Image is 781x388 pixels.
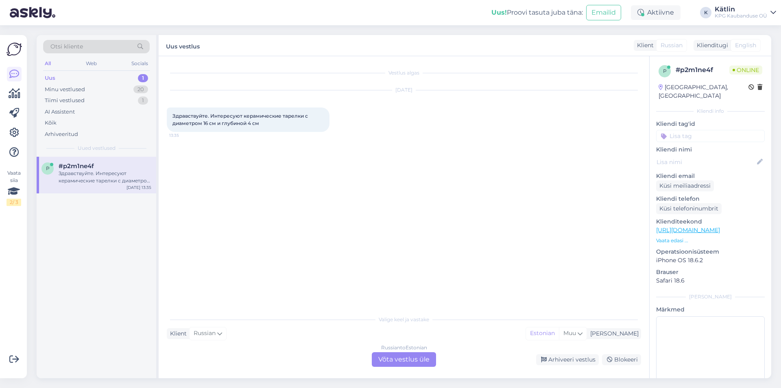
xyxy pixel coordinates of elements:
[45,130,78,138] div: Arhiveeritud
[7,169,21,206] div: Vaata siia
[45,85,85,94] div: Minu vestlused
[45,108,75,116] div: AI Assistent
[50,42,83,51] span: Otsi kliente
[656,130,765,142] input: Lisa tag
[46,165,50,171] span: p
[133,85,148,94] div: 20
[138,96,148,105] div: 1
[694,41,728,50] div: Klienditugi
[656,237,765,244] p: Vaata edasi ...
[491,9,507,16] b: Uus!
[172,113,309,126] span: Здравствуйте. Интересуют керамические тарелки с диаметром 16 см и глубиной 4 см
[536,354,599,365] div: Arhiveeri vestlus
[729,66,762,75] span: Online
[78,145,116,152] span: Uued vestlused
[715,6,776,19] a: KätlinKPG Kaubanduse OÜ
[167,86,641,94] div: [DATE]
[634,41,654,50] div: Klient
[381,344,427,351] div: Russian to Estonian
[656,248,765,256] p: Operatsioonisüsteem
[656,293,765,300] div: [PERSON_NAME]
[656,107,765,115] div: Kliendi info
[659,83,748,100] div: [GEOGRAPHIC_DATA], [GEOGRAPHIC_DATA]
[59,170,151,184] div: Здравствуйте. Интересуют керамические тарелки с диаметром 16 см и глубиной 4 см
[657,158,755,167] input: Lisa nimi
[526,327,559,340] div: Estonian
[656,195,765,203] p: Kliendi telefon
[45,74,55,82] div: Uus
[587,329,639,338] div: [PERSON_NAME]
[138,74,148,82] div: 1
[656,203,722,214] div: Küsi telefoninumbrit
[700,7,711,18] div: K
[167,329,187,338] div: Klient
[676,65,729,75] div: # p2m1ne4f
[656,226,720,234] a: [URL][DOMAIN_NAME]
[167,316,641,323] div: Valige keel ja vastake
[656,305,765,314] p: Märkmed
[130,58,150,69] div: Socials
[663,68,667,74] span: p
[7,199,21,206] div: 2 / 3
[59,162,94,170] span: #p2m1ne4f
[656,268,765,276] p: Brauser
[656,180,714,191] div: Küsi meiliaadressi
[169,132,200,138] span: 13:35
[715,6,767,13] div: Kätlin
[194,329,216,338] span: Russian
[656,145,765,154] p: Kliendi nimi
[602,354,641,365] div: Blokeeri
[586,5,621,20] button: Emailid
[631,5,681,20] div: Aktiivne
[166,40,200,51] label: Uus vestlus
[127,184,151,191] div: [DATE] 13:35
[43,58,52,69] div: All
[84,58,98,69] div: Web
[491,8,583,18] div: Proovi tasuta juba täna:
[563,329,576,337] span: Muu
[45,96,85,105] div: Tiimi vestlused
[656,120,765,128] p: Kliendi tag'id
[167,69,641,77] div: Vestlus algas
[7,42,22,57] img: Askly Logo
[656,276,765,285] p: Safari 18.6
[656,217,765,226] p: Klienditeekond
[45,119,57,127] div: Kõik
[661,41,683,50] span: Russian
[372,352,436,367] div: Võta vestlus üle
[656,256,765,265] p: iPhone OS 18.6.2
[715,13,767,19] div: KPG Kaubanduse OÜ
[656,172,765,180] p: Kliendi email
[735,41,756,50] span: English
